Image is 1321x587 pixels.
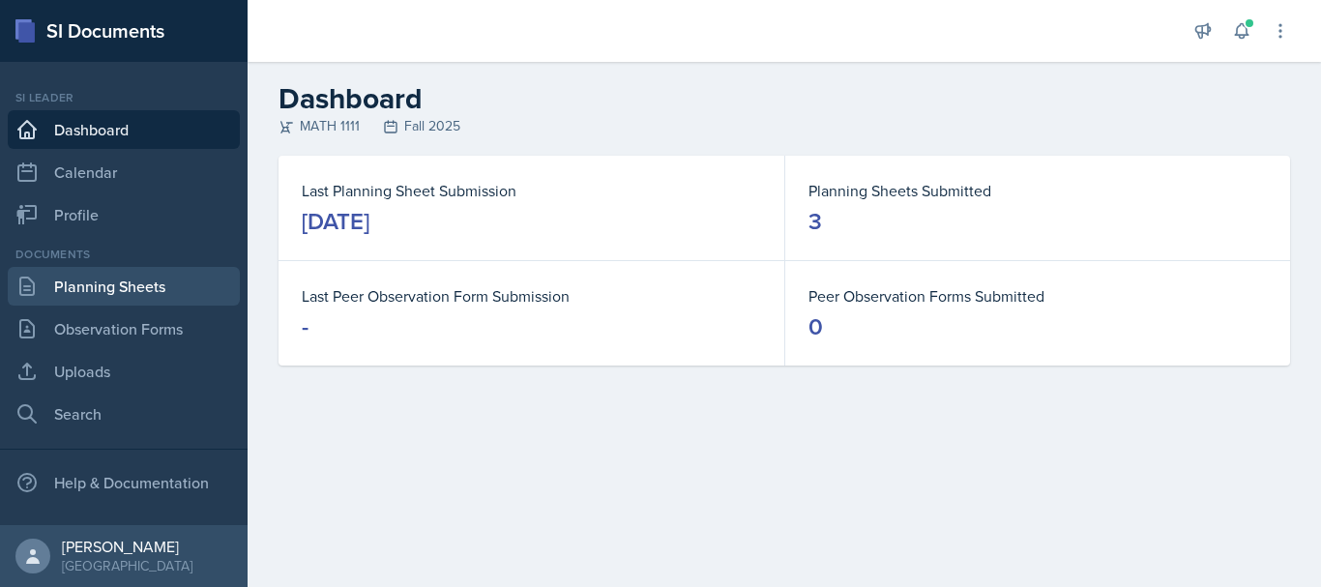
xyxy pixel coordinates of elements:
a: Search [8,395,240,433]
a: Observation Forms [8,309,240,348]
h2: Dashboard [279,81,1290,116]
div: MATH 1111 Fall 2025 [279,116,1290,136]
a: Calendar [8,153,240,191]
a: Uploads [8,352,240,391]
a: Planning Sheets [8,267,240,306]
div: 3 [808,206,822,237]
dt: Peer Observation Forms Submitted [808,284,1267,308]
dt: Planning Sheets Submitted [808,179,1267,202]
div: [GEOGRAPHIC_DATA] [62,556,192,575]
a: Profile [8,195,240,234]
div: Documents [8,246,240,263]
div: [PERSON_NAME] [62,537,192,556]
div: 0 [808,311,823,342]
dt: Last Planning Sheet Submission [302,179,761,202]
div: Help & Documentation [8,463,240,502]
div: Si leader [8,89,240,106]
div: - [302,311,308,342]
div: [DATE] [302,206,369,237]
dt: Last Peer Observation Form Submission [302,284,761,308]
a: Dashboard [8,110,240,149]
